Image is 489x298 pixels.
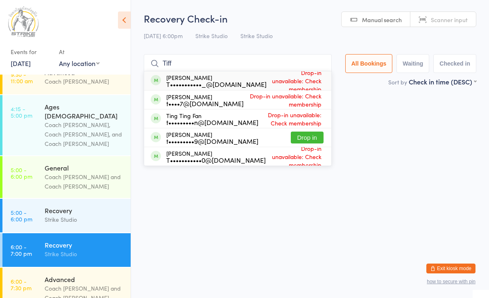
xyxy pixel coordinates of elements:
[45,172,124,191] div: Coach [PERSON_NAME] and Coach [PERSON_NAME]
[362,16,402,24] span: Manual search
[11,243,32,257] time: 6:00 - 7:00 pm
[345,54,393,73] button: All Bookings
[45,206,124,215] div: Recovery
[59,45,100,59] div: At
[166,81,267,87] div: T•••••••••••_@[DOMAIN_NAME]
[45,275,124,284] div: Advanced
[11,166,32,180] time: 5:00 - 6:00 pm
[8,6,38,37] img: Strike Studio
[45,102,124,120] div: Ages [DEMOGRAPHIC_DATA]
[166,112,258,125] div: Ting Ting Fan
[166,74,267,87] div: [PERSON_NAME]
[11,71,33,84] time: 9:30 - 11:00 am
[258,109,324,129] span: Drop-in unavailable: Check membership
[266,142,324,171] span: Drop-in unavailable: Check membership
[45,215,124,224] div: Strike Studio
[2,156,131,198] a: 5:00 -6:00 pmGeneralCoach [PERSON_NAME] and Coach [PERSON_NAME]
[2,233,131,267] a: 6:00 -7:00 pmRecoveryStrike Studio
[11,105,32,118] time: 4:15 - 5:00 pm
[427,279,475,284] button: how to secure with pin
[2,61,131,94] a: 9:30 -11:00 amAdvancedCoach [PERSON_NAME]
[431,16,468,24] span: Scanner input
[195,32,228,40] span: Strike Studio
[45,120,124,148] div: Coach [PERSON_NAME], Coach [PERSON_NAME], and Coach [PERSON_NAME]
[45,249,124,259] div: Strike Studio
[11,278,32,291] time: 6:00 - 7:30 pm
[2,199,131,232] a: 5:00 -6:00 pmRecoveryStrike Studio
[45,77,124,86] div: Coach [PERSON_NAME]
[244,90,324,110] span: Drop-in unavailable: Check membership
[166,150,266,163] div: [PERSON_NAME]
[240,32,273,40] span: Strike Studio
[11,59,31,68] a: [DATE]
[166,119,258,125] div: t•••••••••n@[DOMAIN_NAME]
[388,78,407,86] label: Sort by
[45,163,124,172] div: General
[433,54,476,73] button: Checked in
[11,45,51,59] div: Events for
[291,132,324,143] button: Drop in
[396,54,429,73] button: Waiting
[166,138,258,144] div: t•••••••••9@[DOMAIN_NAME]
[426,264,475,273] button: Exit kiosk mode
[409,77,476,86] div: Check in time (DESC)
[144,54,332,73] input: Search
[144,11,476,25] h2: Recovery Check-in
[166,100,244,107] div: t••••7@[DOMAIN_NAME]
[59,59,100,68] div: Any location
[45,240,124,249] div: Recovery
[2,95,131,155] a: 4:15 -5:00 pmAges [DEMOGRAPHIC_DATA]Coach [PERSON_NAME], Coach [PERSON_NAME], and Coach [PERSON_N...
[267,66,324,95] span: Drop-in unavailable: Check membership
[166,157,266,163] div: T•••••••••••0@[DOMAIN_NAME]
[144,32,183,40] span: [DATE] 6:00pm
[11,209,32,222] time: 5:00 - 6:00 pm
[166,131,258,144] div: [PERSON_NAME]
[166,93,244,107] div: [PERSON_NAME]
